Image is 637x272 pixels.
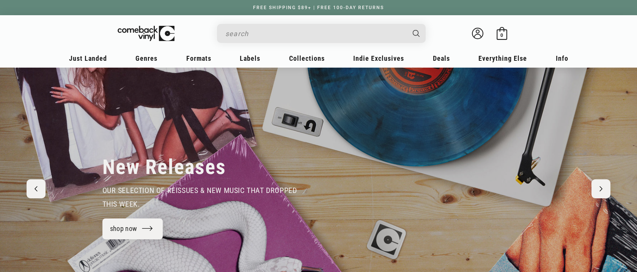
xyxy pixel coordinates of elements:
[102,186,297,209] span: our selection of reissues & new music that dropped this week.
[102,218,163,239] a: shop now
[186,54,211,62] span: Formats
[217,24,426,43] div: Search
[240,54,260,62] span: Labels
[556,54,568,62] span: Info
[433,54,450,62] span: Deals
[500,32,503,38] span: 0
[69,54,107,62] span: Just Landed
[102,155,226,180] h2: New Releases
[478,54,527,62] span: Everything Else
[225,26,405,41] input: search
[591,179,610,198] button: Next slide
[289,54,325,62] span: Collections
[135,54,157,62] span: Genres
[27,179,46,198] button: Previous slide
[353,54,404,62] span: Indie Exclusives
[406,24,426,43] button: Search
[245,5,392,10] a: FREE SHIPPING $89+ | FREE 100-DAY RETURNS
